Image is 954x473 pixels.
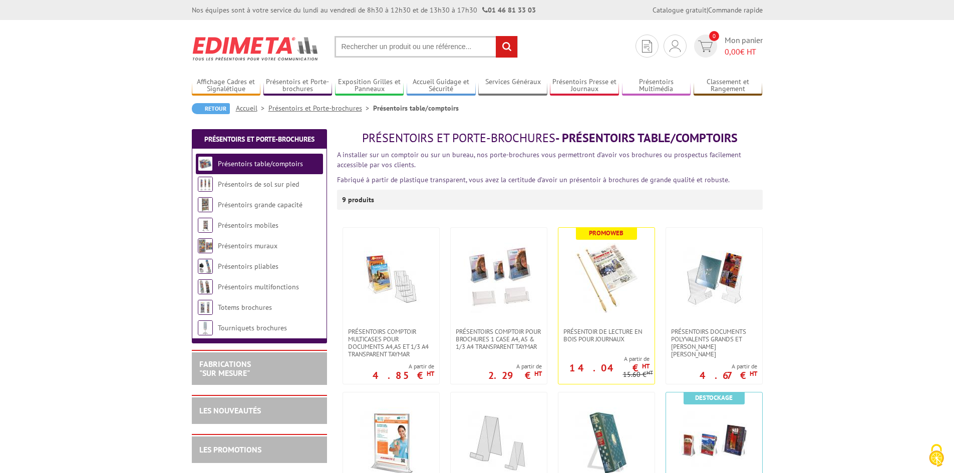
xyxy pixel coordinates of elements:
[342,190,380,210] p: 9 produits
[263,78,333,94] a: Présentoirs et Porte-brochures
[218,241,277,250] a: Présentoirs muraux
[647,369,653,376] sup: HT
[534,369,542,378] sup: HT
[569,365,650,371] p: 14.04 €
[623,371,653,378] p: 15.60 €
[337,150,741,169] font: A installer sur un comptoir ou sur un bureau, nos porte-brochures vous permettront d’avoir vos br...
[558,355,650,363] span: A partir de
[679,243,749,313] img: Présentoirs Documents Polyvalents Grands et Petits Modèles
[199,444,261,454] a: LES PROMOTIONS
[198,218,213,233] img: Présentoirs mobiles
[451,328,547,350] a: PRÉSENTOIRS COMPTOIR POUR BROCHURES 1 CASE A4, A5 & 1/3 A4 TRANSPARENT taymar
[700,362,757,370] span: A partir de
[571,243,642,313] img: Présentoir de lecture en bois pour journaux
[750,369,757,378] sup: HT
[700,372,757,378] p: 4.67 €
[198,259,213,274] img: Présentoirs pliables
[198,238,213,253] img: Présentoirs muraux
[725,46,763,58] span: € HT
[218,221,278,230] a: Présentoirs mobiles
[373,372,434,378] p: 4.85 €
[695,393,733,402] b: Destockage
[671,328,757,358] span: Présentoirs Documents Polyvalents Grands et [PERSON_NAME] [PERSON_NAME]
[373,362,434,370] span: A partir de
[218,159,303,168] a: Présentoirs table/comptoirs
[670,40,681,52] img: devis rapide
[218,303,272,312] a: Totems brochures
[337,175,730,184] font: Fabriqué à partir de plastique transparent, vous avez la certitude d’avoir un présentoir à brochu...
[924,443,949,468] img: Cookies (fenêtre modale)
[218,262,278,271] a: Présentoirs pliables
[725,35,763,58] span: Mon panier
[192,103,230,114] a: Retour
[199,359,251,378] a: FABRICATIONS"Sur Mesure"
[198,279,213,294] img: Présentoirs multifonctions
[653,5,763,15] div: |
[362,130,555,146] span: Présentoirs et Porte-brochures
[550,78,619,94] a: Présentoirs Presse et Journaux
[642,362,650,370] sup: HT
[482,6,536,15] strong: 01 46 81 33 03
[725,47,740,57] span: 0,00
[694,78,763,94] a: Classement et Rangement
[199,405,261,415] a: LES NOUVEAUTÉS
[335,78,404,94] a: Exposition Grilles et Panneaux
[373,103,459,113] li: Présentoirs table/comptoirs
[589,229,623,237] b: Promoweb
[708,6,763,15] a: Commande rapide
[488,372,542,378] p: 2.29 €
[456,328,542,350] span: PRÉSENTOIRS COMPTOIR POUR BROCHURES 1 CASE A4, A5 & 1/3 A4 TRANSPARENT taymar
[478,78,547,94] a: Services Généraux
[653,6,707,15] a: Catalogue gratuit
[204,135,314,144] a: Présentoirs et Porte-brochures
[192,30,320,67] img: Edimeta
[709,31,719,41] span: 0
[464,243,534,313] img: PRÉSENTOIRS COMPTOIR POUR BROCHURES 1 CASE A4, A5 & 1/3 A4 TRANSPARENT taymar
[642,40,652,53] img: devis rapide
[268,104,373,113] a: Présentoirs et Porte-brochures
[563,328,650,343] span: Présentoir de lecture en bois pour journaux
[919,439,954,473] button: Cookies (fenêtre modale)
[218,200,302,209] a: Présentoirs grande capacité
[218,282,299,291] a: Présentoirs multifonctions
[337,132,763,145] h1: - Présentoirs table/comptoirs
[236,104,268,113] a: Accueil
[198,320,213,335] img: Tourniquets brochures
[198,300,213,315] img: Totems brochures
[198,197,213,212] img: Présentoirs grande capacité
[622,78,691,94] a: Présentoirs Multimédia
[198,177,213,192] img: Présentoirs de sol sur pied
[192,78,261,94] a: Affichage Cadres et Signalétique
[692,35,763,58] a: devis rapide 0 Mon panier 0,00€ HT
[348,328,434,358] span: Présentoirs comptoir multicases POUR DOCUMENTS A4,A5 ET 1/3 A4 TRANSPARENT TAYMAR
[343,328,439,358] a: Présentoirs comptoir multicases POUR DOCUMENTS A4,A5 ET 1/3 A4 TRANSPARENT TAYMAR
[335,36,518,58] input: Rechercher un produit ou une référence...
[496,36,517,58] input: rechercher
[558,328,655,343] a: Présentoir de lecture en bois pour journaux
[198,156,213,171] img: Présentoirs table/comptoirs
[218,180,299,189] a: Présentoirs de sol sur pied
[192,5,536,15] div: Nos équipes sont à votre service du lundi au vendredi de 8h30 à 12h30 et de 13h30 à 17h30
[407,78,476,94] a: Accueil Guidage et Sécurité
[218,323,287,332] a: Tourniquets brochures
[427,369,434,378] sup: HT
[666,328,762,358] a: Présentoirs Documents Polyvalents Grands et [PERSON_NAME] [PERSON_NAME]
[698,41,713,52] img: devis rapide
[488,362,542,370] span: A partir de
[356,243,426,313] img: Présentoirs comptoir multicases POUR DOCUMENTS A4,A5 ET 1/3 A4 TRANSPARENT TAYMAR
